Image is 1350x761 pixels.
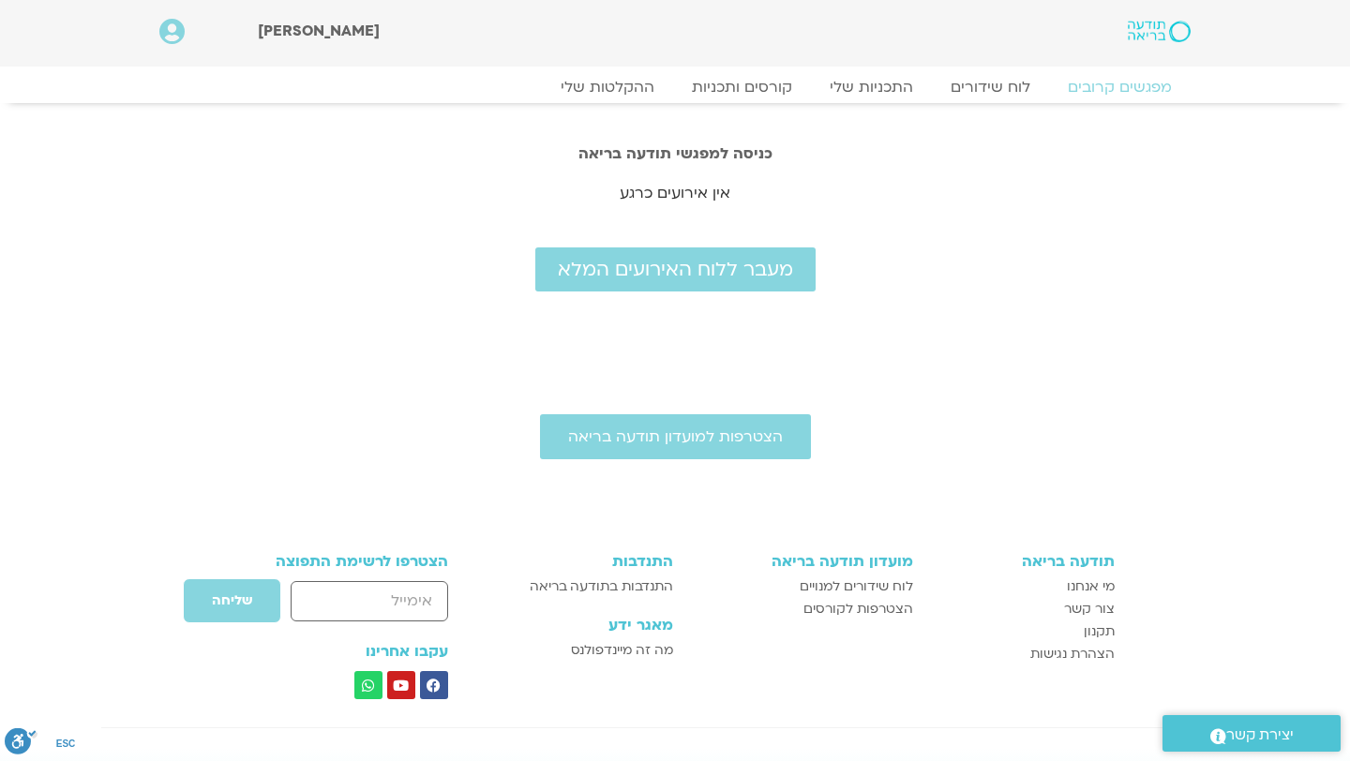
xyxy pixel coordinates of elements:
a: ההקלטות שלי [542,78,673,97]
h3: עקבו אחרינו [235,643,448,660]
span: יצירת קשר [1226,723,1294,748]
span: הצטרפות לקורסים [803,598,913,620]
a: מה זה מיינדפולנס [500,639,673,662]
button: שליחה [183,578,281,623]
a: הצהרת נגישות [932,643,1116,665]
span: [PERSON_NAME] [258,21,380,41]
a: מי אנחנו [932,575,1116,598]
span: הצהרת נגישות [1030,643,1115,665]
input: אימייל [291,581,447,621]
nav: Menu [159,78,1191,97]
span: מעבר ללוח האירועים המלא [558,259,793,280]
h3: התנדבות [500,553,673,570]
span: צור קשר [1064,598,1115,620]
a: הצטרפות למועדון תודעה בריאה [540,414,811,459]
a: התנדבות בתודעה בריאה [500,575,673,598]
a: לוח שידורים למנויים [692,575,912,598]
h3: הצטרפו לרשימת התפוצה [235,553,448,570]
a: מפגשים קרובים [1049,78,1191,97]
a: לוח שידורים [932,78,1049,97]
span: התנדבות בתודעה בריאה [530,575,673,598]
a: התכניות שלי [811,78,932,97]
h2: כניסה למפגשי תודעה בריאה [141,145,1209,162]
span: הצטרפות למועדון תודעה בריאה [568,428,783,445]
a: מעבר ללוח האירועים המלא [535,247,816,291]
h3: מאגר ידע [500,617,673,634]
a: יצירת קשר [1162,715,1341,752]
span: מה זה מיינדפולנס [571,639,673,662]
span: לוח שידורים למנויים [800,575,913,598]
a: הצטרפות לקורסים [692,598,912,620]
a: צור קשר [932,598,1116,620]
span: תקנון [1084,620,1115,643]
p: אין אירועים כרגע [141,181,1209,206]
span: מי אנחנו [1067,575,1115,598]
span: שליחה [212,593,252,608]
a: תקנון [932,620,1116,643]
form: טופס חדש [235,578,448,633]
h3: מועדון תודעה בריאה [692,553,912,570]
h3: תודעה בריאה [932,553,1116,570]
a: קורסים ותכניות [673,78,811,97]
